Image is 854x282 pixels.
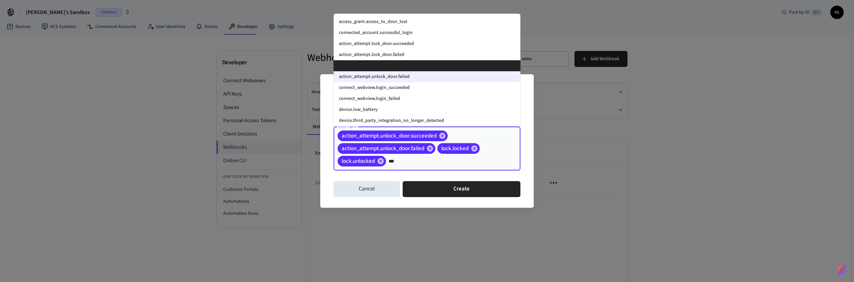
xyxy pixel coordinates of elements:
[338,131,448,141] div: action_attempt.unlock_door.succeeded
[334,27,520,38] li: connected_account.successful_login
[334,181,400,197] button: Cancel
[334,71,520,82] li: action_attempt.unlock_door.failed
[338,145,428,152] span: action_attempt.unlock_door.failed
[838,265,846,275] img: SeamLogoGradient.69752ec5.svg
[334,82,520,93] li: connect_webview.login_succeeded
[334,104,520,115] li: device.low_battery
[338,133,441,139] span: action_attempt.unlock_door.succeeded
[334,38,520,49] li: action_attempt.lock_door.succeeded
[334,49,520,60] li: action_attempt.lock_door.failed
[403,181,520,197] button: Create
[437,145,473,152] span: lock.locked
[334,115,520,126] li: device.third_party_integration_no_longer_detected
[338,143,435,154] div: action_attempt.unlock_door.failed
[334,60,520,71] li: action_attempt.unlock_door.succeeded
[338,158,379,164] span: lock.unlocked
[334,126,520,137] li: lock.locked
[437,143,480,154] div: lock.locked
[334,93,520,104] li: connect_webview.login_failed
[334,16,520,27] li: access_grant.access_to_door_lost
[338,156,386,166] div: lock.unlocked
